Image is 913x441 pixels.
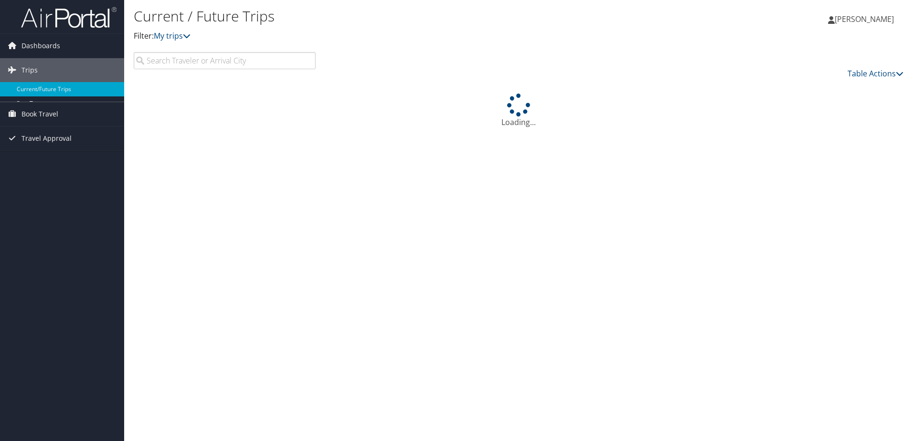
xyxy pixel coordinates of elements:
span: Trips [21,58,38,82]
span: Travel Approval [21,126,72,150]
a: My trips [154,31,191,41]
img: airportal-logo.png [21,6,117,29]
a: Table Actions [848,68,903,79]
a: [PERSON_NAME] [828,5,903,33]
h1: Current / Future Trips [134,6,647,26]
div: Loading... [134,94,903,128]
span: Dashboards [21,34,60,58]
p: Filter: [134,30,647,42]
span: [PERSON_NAME] [835,14,894,24]
input: Search Traveler or Arrival City [134,52,316,69]
span: Book Travel [21,102,58,126]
